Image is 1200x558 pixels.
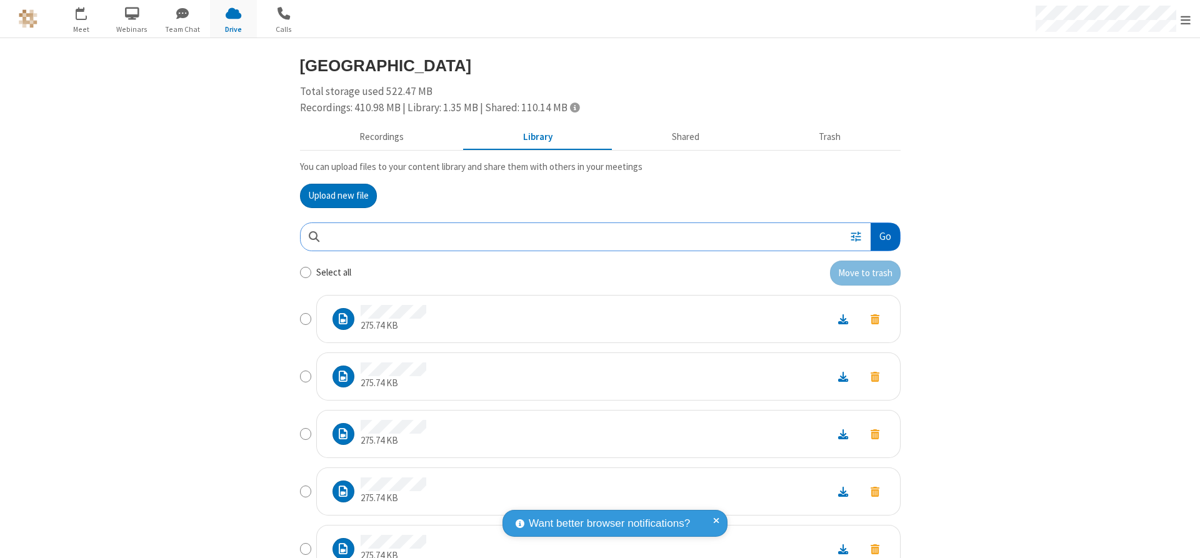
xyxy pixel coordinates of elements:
[361,434,426,448] p: 275.74 KB
[361,319,426,333] p: 275.74 KB
[859,311,891,327] button: Move to trash
[759,126,901,149] button: Trash
[827,312,859,326] a: Download file
[361,491,426,506] p: 275.74 KB
[612,126,759,149] button: Shared during meetings
[859,483,891,500] button: Move to trash
[19,9,37,28] img: QA Selenium DO NOT DELETE OR CHANGE
[210,24,257,35] span: Drive
[300,100,901,116] div: Recordings: 410.98 MB | Library: 1.35 MB | Shared: 110.14 MB
[109,24,156,35] span: Webinars
[830,261,901,286] button: Move to trash
[529,516,690,532] span: Want better browser notifications?
[300,84,901,116] div: Total storage used 522.47 MB
[84,7,92,16] div: 1
[464,126,612,149] button: Content library
[300,184,377,209] button: Upload new file
[300,126,464,149] button: Recorded meetings
[261,24,307,35] span: Calls
[827,484,859,499] a: Download file
[827,427,859,441] a: Download file
[361,376,426,391] p: 275.74 KB
[159,24,206,35] span: Team Chat
[871,223,899,251] button: Go
[827,542,859,556] a: Download file
[859,426,891,442] button: Move to trash
[570,102,579,112] span: Totals displayed include files that have been moved to the trash.
[316,266,351,280] label: Select all
[58,24,105,35] span: Meet
[827,369,859,384] a: Download file
[300,160,901,174] p: You can upload files to your content library and share them with others in your meetings
[300,57,901,74] h3: [GEOGRAPHIC_DATA]
[859,541,891,557] button: Move to trash
[859,368,891,385] button: Move to trash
